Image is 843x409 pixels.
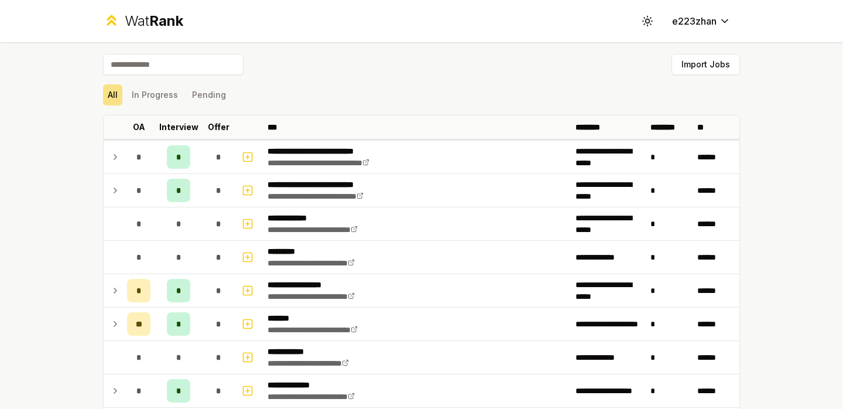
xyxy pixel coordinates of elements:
button: All [103,84,122,105]
a: WatRank [103,12,183,30]
button: Import Jobs [671,54,740,75]
p: OA [133,121,145,133]
p: Offer [208,121,229,133]
button: e223zhan [663,11,740,32]
button: Pending [187,84,231,105]
p: Interview [159,121,198,133]
div: Wat [125,12,183,30]
span: Rank [149,12,183,29]
button: In Progress [127,84,183,105]
span: e223zhan [672,14,717,28]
